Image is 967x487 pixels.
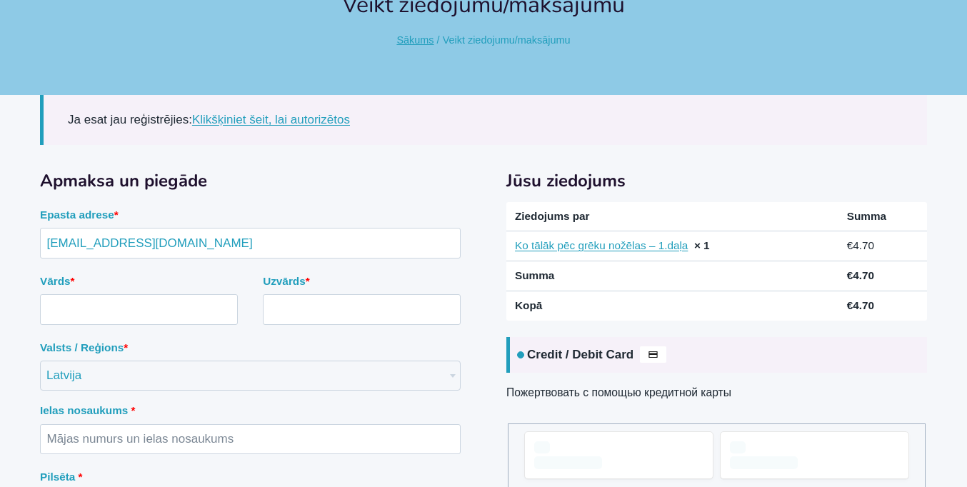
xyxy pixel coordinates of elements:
h3: Apmaksa un piegāde [40,168,461,194]
span: € [847,269,853,281]
span: € [847,239,853,251]
span: Valsts / Reģions [40,361,461,391]
div: Ja esat jau reģistrējies: [40,95,927,145]
a: Ko tālāk pēc grēku nožēlas – 1.daļa [515,239,688,251]
span: € [847,299,853,311]
label: Vārds [40,268,238,295]
a: Sākums [396,34,434,46]
h3: Jūsu ziedojums [483,168,927,194]
span: Latvija [41,361,460,390]
span: / [437,34,440,46]
a: Klikšķiniet šeit, lai autorizētos [192,113,350,126]
label: Epasta adrese [40,202,461,229]
p: Пожертвовать с помощью кредитной карты [506,384,927,401]
th: Summa [506,261,838,291]
th: Kopā [506,291,838,321]
bdi: 4.70 [847,299,874,311]
th: Summa [838,202,927,231]
input: Mājas numurs un ielas nosaukums [40,424,461,455]
span: Veikt ziedojumu/maksājumu [443,34,571,46]
th: Ziedojums par [506,202,838,231]
label: Ielas nosaukums [40,398,461,424]
bdi: 4.70 [847,269,874,281]
strong: × 1 [694,239,710,251]
bdi: 4.70 [847,239,874,251]
label: Credit / Debit Card [506,337,927,373]
label: Valsts / Reģions [40,335,461,361]
img: Credit / Debit Card [640,346,666,363]
nav: Breadcrumbs [396,32,570,49]
label: Uzvārds [263,268,461,295]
